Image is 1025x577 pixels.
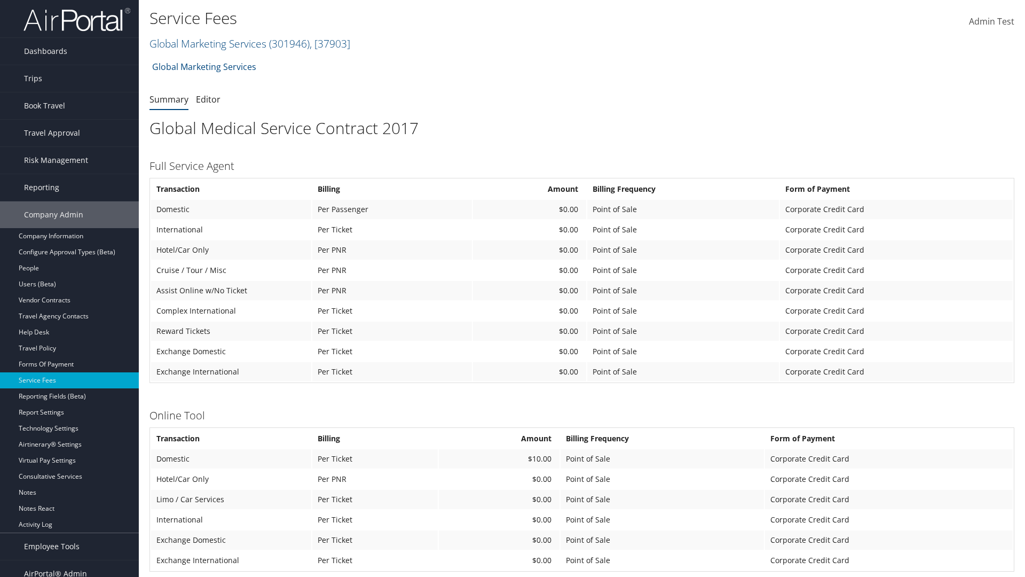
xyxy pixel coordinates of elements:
[587,200,778,219] td: Point of Sale
[24,147,88,174] span: Risk Management
[312,531,438,550] td: Per Ticket
[765,429,1013,448] th: Form of Payment
[151,470,311,489] td: Hotel/Car Only
[151,281,311,300] td: Assist Online w/No Ticket
[312,510,438,529] td: Per Ticket
[765,531,1013,550] td: Corporate Credit Card
[151,429,311,448] th: Transaction
[312,220,472,239] td: Per Ticket
[149,93,188,105] a: Summary
[151,200,311,219] td: Domestic
[196,93,220,105] a: Editor
[151,531,311,550] td: Exchange Domestic
[312,490,438,509] td: Per Ticket
[765,490,1013,509] td: Corporate Credit Card
[312,261,472,280] td: Per PNR
[439,470,559,489] td: $0.00
[587,220,778,239] td: Point of Sale
[312,240,472,260] td: Per PNR
[561,531,764,550] td: Point of Sale
[439,449,559,469] td: $10.00
[312,322,472,341] td: Per Ticket
[780,261,1013,280] td: Corporate Credit Card
[24,120,80,146] span: Travel Approval
[473,301,587,321] td: $0.00
[473,261,587,280] td: $0.00
[587,180,778,199] th: Billing Frequency
[152,56,256,77] a: Global Marketing Services
[969,5,1014,38] a: Admin Test
[312,551,438,570] td: Per Ticket
[561,470,764,489] td: Point of Sale
[151,301,311,321] td: Complex International
[151,240,311,260] td: Hotel/Car Only
[473,342,587,361] td: $0.00
[765,449,1013,469] td: Corporate Credit Card
[561,510,764,529] td: Point of Sale
[149,7,726,29] h1: Service Fees
[23,7,130,32] img: airportal-logo.png
[473,220,587,239] td: $0.00
[561,449,764,469] td: Point of Sale
[780,322,1013,341] td: Corporate Credit Card
[473,180,587,199] th: Amount
[151,362,311,381] td: Exchange International
[24,201,83,228] span: Company Admin
[151,490,311,509] td: Limo / Car Services
[312,470,438,489] td: Per PNR
[587,261,778,280] td: Point of Sale
[151,510,311,529] td: International
[587,342,778,361] td: Point of Sale
[765,551,1013,570] td: Corporate Credit Card
[24,92,65,119] span: Book Travel
[780,342,1013,361] td: Corporate Credit Card
[24,174,59,201] span: Reporting
[312,301,472,321] td: Per Ticket
[24,38,67,65] span: Dashboards
[473,362,587,381] td: $0.00
[780,362,1013,381] td: Corporate Credit Card
[969,15,1014,27] span: Admin Test
[24,533,80,560] span: Employee Tools
[151,180,311,199] th: Transaction
[780,301,1013,321] td: Corporate Credit Card
[151,342,311,361] td: Exchange Domestic
[312,342,472,361] td: Per Ticket
[561,490,764,509] td: Point of Sale
[312,362,472,381] td: Per Ticket
[765,470,1013,489] td: Corporate Credit Card
[439,531,559,550] td: $0.00
[780,281,1013,300] td: Corporate Credit Card
[780,240,1013,260] td: Corporate Credit Card
[151,449,311,469] td: Domestic
[151,261,311,280] td: Cruise / Tour / Misc
[312,449,438,469] td: Per Ticket
[149,36,350,51] a: Global Marketing Services
[310,36,350,51] span: , [ 37903 ]
[587,301,778,321] td: Point of Sale
[765,510,1013,529] td: Corporate Credit Card
[473,322,587,341] td: $0.00
[312,281,472,300] td: Per PNR
[561,429,764,448] th: Billing Frequency
[473,240,587,260] td: $0.00
[561,551,764,570] td: Point of Sale
[24,65,42,92] span: Trips
[269,36,310,51] span: ( 301946 )
[439,429,559,448] th: Amount
[587,362,778,381] td: Point of Sale
[473,200,587,219] td: $0.00
[151,220,311,239] td: International
[587,281,778,300] td: Point of Sale
[149,117,1014,139] h1: Global Medical Service Contract 2017
[780,220,1013,239] td: Corporate Credit Card
[439,490,559,509] td: $0.00
[587,240,778,260] td: Point of Sale
[151,551,311,570] td: Exchange International
[149,408,1014,423] h3: Online Tool
[587,322,778,341] td: Point of Sale
[151,322,311,341] td: Reward Tickets
[312,429,438,448] th: Billing
[780,180,1013,199] th: Form of Payment
[439,551,559,570] td: $0.00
